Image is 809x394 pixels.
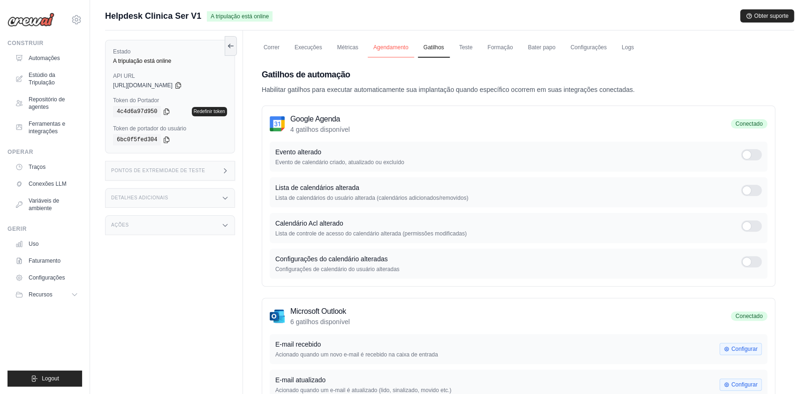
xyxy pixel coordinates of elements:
[11,92,82,114] a: Repositório de agentes
[482,38,518,58] a: Formação
[275,265,741,273] p: Configurações de calendário do usuário alteradas
[762,349,809,394] iframe: Chat Widget
[11,68,82,90] a: Estúdio da Tripulação
[105,9,201,23] span: Helpdesk Clinica Ser V1
[762,349,809,394] div: Widget de chat
[565,38,612,58] a: Configurações
[262,85,775,94] p: Habilitar gatilhos para executar automaticamente sua implantação quando específico ocorrem em sua...
[42,375,59,382] span: Logout
[275,147,741,157] p: Evento alterado
[731,381,757,388] font: Configurar
[29,71,78,86] font: Estúdio da Tripulação
[731,345,757,353] font: Configurar
[290,317,350,326] p: 6 gatilhos disponível
[418,38,450,58] a: Gatilhos
[29,120,78,135] font: Ferramentas e integrações
[29,54,60,62] font: Automações
[29,240,38,248] font: Uso
[11,236,82,251] a: Uso
[289,38,328,58] a: Execuções
[275,386,719,394] p: Acionado quando um e-mail é atualizado (lido, sinalizado, movido etc.)
[275,230,741,237] p: Lista de controle de acesso do calendário alterada (permissões modificadas)
[731,311,767,321] span: Conectado
[275,183,741,192] p: Lista de calendários alterada
[113,57,227,65] div: A tripulação está online
[258,38,285,58] a: Correr
[8,39,82,47] div: Construir
[29,197,78,212] font: Variáveis de ambiente
[454,38,478,58] a: Teste
[11,287,82,302] button: Recursos
[11,116,82,139] a: Ferramentas e integrações
[368,38,414,58] a: Agendamento
[290,306,350,317] h3: Microsoft Outlook
[113,125,227,132] label: Token de portador do usuário
[113,82,173,89] span: [URL][DOMAIN_NAME]
[11,159,82,174] a: Traços
[113,106,161,117] code: 4c4d6a97d950
[113,134,161,145] code: 6bc0f5fed304
[731,119,767,129] span: Conectado
[270,116,285,131] img: Google Agenda
[522,38,561,58] a: Bater papo
[113,97,227,104] label: Token do Portador
[11,176,82,191] a: Conexões LLM
[29,163,45,171] font: Traços
[332,38,364,58] a: Métricas
[719,379,762,391] button: Configurar
[8,225,82,233] div: Gerir
[719,343,762,355] button: Configurar
[11,270,82,285] a: Configurações
[11,51,82,66] a: Automações
[275,219,741,228] p: Calendário Acl alterado
[111,168,205,174] h3: Pontos de extremidade de teste
[275,351,719,358] p: Acionado quando um novo e-mail é recebido na caixa de entrada
[8,13,54,27] img: Logotipo
[275,254,741,264] p: Configurações do calendário alteradas
[207,11,272,22] span: A tripulação está online
[616,38,639,58] a: Logs
[262,68,775,81] h2: Gatilhos de automação
[740,9,794,23] button: Obter suporte
[29,180,67,188] font: Conexões LLM
[270,309,285,324] img: Microsoft Outlook
[29,274,65,281] font: Configurações
[275,159,741,166] p: Evento de calendário criado, atualizado ou excluído
[275,194,741,202] p: Lista de calendários do usuário alterada (calendários adicionados/removidos)
[275,340,719,349] p: E-mail recebido
[29,96,78,111] font: Repositório de agentes
[29,257,60,265] font: Faturamento
[8,371,82,386] button: Logout
[29,291,53,298] span: Recursos
[11,253,82,268] a: Faturamento
[113,72,227,80] label: API URL
[275,375,719,385] p: E-mail atualizado
[290,125,350,134] p: 4 gatilhos disponível
[113,48,227,55] label: Estado
[111,222,129,228] h3: Ações
[111,195,168,201] h3: Detalhes adicionais
[8,148,82,156] div: Operar
[754,12,788,20] font: Obter suporte
[11,193,82,216] a: Variáveis de ambiente
[192,107,227,116] a: Redefinir token
[290,114,350,125] h3: Google Agenda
